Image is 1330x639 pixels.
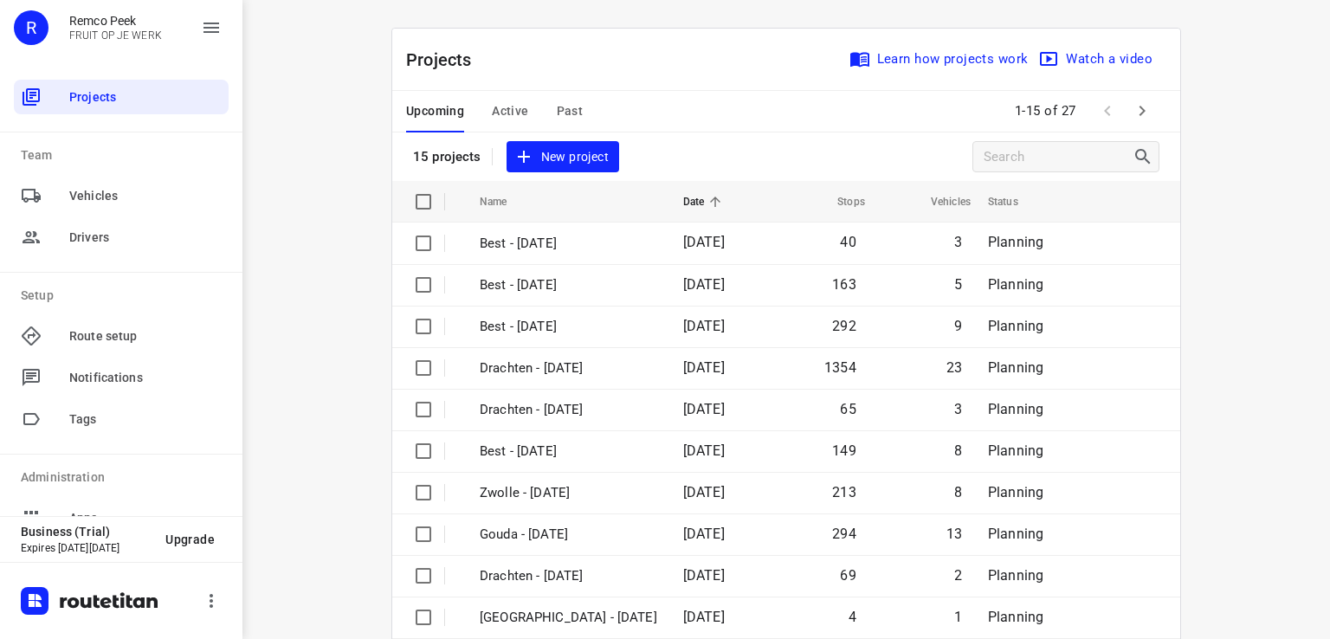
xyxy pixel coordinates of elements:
[14,319,229,353] div: Route setup
[406,100,464,122] span: Upcoming
[480,525,657,545] p: Gouda - Friday
[14,402,229,436] div: Tags
[69,410,222,429] span: Tags
[480,275,657,295] p: Best - Thursday
[507,141,619,173] button: New project
[946,526,962,542] span: 13
[14,220,229,255] div: Drivers
[1125,94,1159,128] span: Next Page
[21,542,152,554] p: Expires [DATE][DATE]
[824,359,856,376] span: 1354
[1008,93,1083,130] span: 1-15 of 27
[988,359,1043,376] span: Planning
[480,566,657,586] p: Drachten - Thursday
[683,191,727,212] span: Date
[480,358,657,378] p: Drachten - Monday
[849,609,856,625] span: 4
[683,484,725,500] span: [DATE]
[480,234,657,254] p: Best - Friday
[683,609,725,625] span: [DATE]
[69,187,222,205] span: Vehicles
[683,567,725,584] span: [DATE]
[69,29,162,42] p: FRUIT OP JE WERK
[14,360,229,395] div: Notifications
[954,401,962,417] span: 3
[480,191,530,212] span: Name
[954,609,962,625] span: 1
[988,567,1043,584] span: Planning
[840,567,855,584] span: 69
[557,100,584,122] span: Past
[988,609,1043,625] span: Planning
[14,80,229,114] div: Projects
[165,532,215,546] span: Upgrade
[406,47,486,73] p: Projects
[14,10,48,45] div: R
[69,327,222,345] span: Route setup
[988,234,1043,250] span: Planning
[14,178,229,213] div: Vehicles
[988,484,1043,500] span: Planning
[69,229,222,247] span: Drivers
[1090,94,1125,128] span: Previous Page
[69,509,222,527] span: Apps
[988,318,1043,334] span: Planning
[21,146,229,165] p: Team
[683,276,725,293] span: [DATE]
[954,276,962,293] span: 5
[683,359,725,376] span: [DATE]
[954,567,962,584] span: 2
[946,359,962,376] span: 23
[954,442,962,459] span: 8
[21,525,152,539] p: Business (Trial)
[683,234,725,250] span: [DATE]
[152,524,229,555] button: Upgrade
[480,442,657,461] p: Best - Friday
[840,401,855,417] span: 65
[984,144,1133,171] input: Search projects
[683,442,725,459] span: [DATE]
[988,401,1043,417] span: Planning
[832,526,856,542] span: 294
[908,191,971,212] span: Vehicles
[954,484,962,500] span: 8
[832,484,856,500] span: 213
[1133,146,1159,167] div: Search
[517,146,609,168] span: New project
[492,100,528,122] span: Active
[14,500,229,535] div: Apps
[69,88,222,106] span: Projects
[69,14,162,28] p: Remco Peek
[954,318,962,334] span: 9
[988,191,1041,212] span: Status
[832,318,856,334] span: 292
[480,608,657,628] p: Antwerpen - Thursday
[988,526,1043,542] span: Planning
[683,318,725,334] span: [DATE]
[815,191,865,212] span: Stops
[988,276,1043,293] span: Planning
[413,149,481,165] p: 15 projects
[988,442,1043,459] span: Planning
[683,401,725,417] span: [DATE]
[832,442,856,459] span: 149
[480,317,657,337] p: Best - Tuesday
[21,287,229,305] p: Setup
[832,276,856,293] span: 163
[480,483,657,503] p: Zwolle - Friday
[954,234,962,250] span: 3
[480,400,657,420] p: Drachten - Friday
[21,468,229,487] p: Administration
[69,369,222,387] span: Notifications
[683,526,725,542] span: [DATE]
[840,234,855,250] span: 40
